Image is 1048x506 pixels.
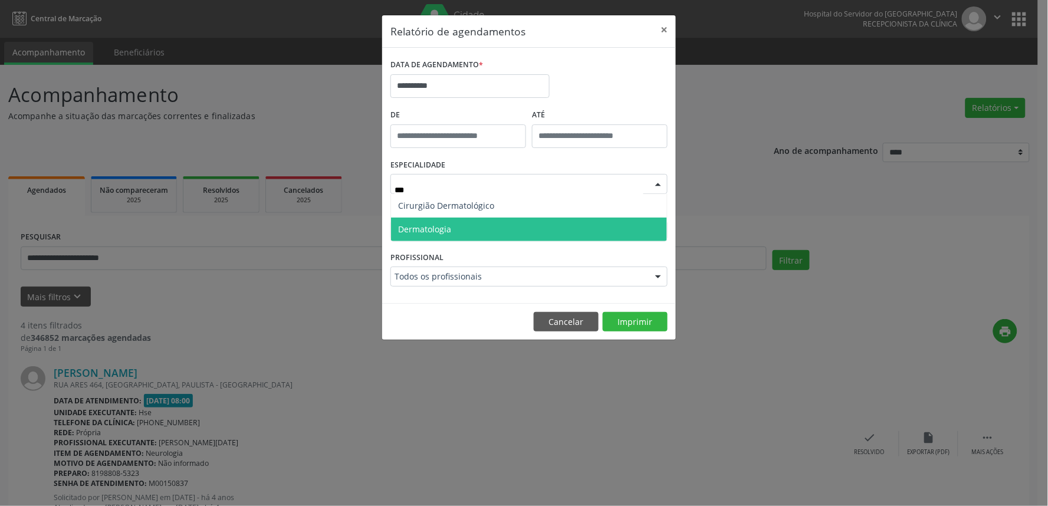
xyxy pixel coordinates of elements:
[390,248,443,267] label: PROFISSIONAL
[395,271,643,282] span: Todos os profissionais
[390,156,445,175] label: ESPECIALIDADE
[398,224,451,235] span: Dermatologia
[390,24,525,39] h5: Relatório de agendamentos
[652,15,676,44] button: Close
[534,312,599,332] button: Cancelar
[390,106,526,124] label: De
[398,200,494,211] span: Cirurgião Dermatológico
[532,106,668,124] label: ATÉ
[390,56,483,74] label: DATA DE AGENDAMENTO
[603,312,668,332] button: Imprimir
